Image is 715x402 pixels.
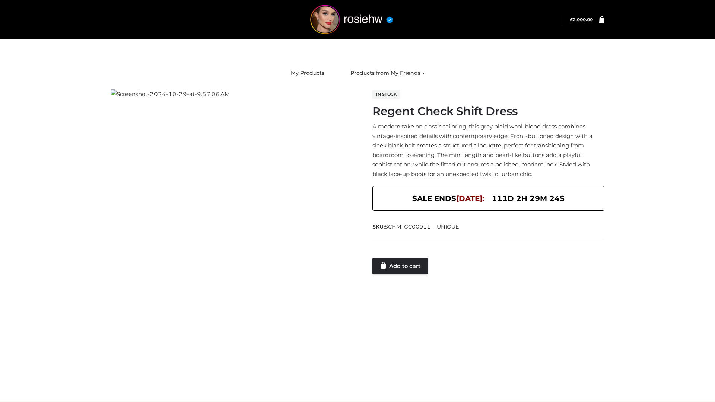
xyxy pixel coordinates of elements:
span: £ [570,17,573,22]
h1: Regent Check Shift Dress [372,105,604,118]
div: SALE ENDS [372,186,604,211]
a: My Products [285,65,330,82]
span: [DATE]: [456,194,484,203]
img: Screenshot-2024-10-29-at-9.57.06 AM [111,89,230,99]
a: £2,000.00 [570,17,593,22]
bdi: 2,000.00 [570,17,593,22]
img: rosiehw [296,5,407,34]
span: SCHM_GC00011-_-UNIQUE [385,223,459,230]
span: 111d 2h 29m 24s [492,192,565,205]
a: Add to cart [372,258,428,274]
p: A modern take on classic tailoring, this grey plaid wool-blend dress combines vintage-inspired de... [372,122,604,179]
span: SKU: [372,222,460,231]
a: Products from My Friends [345,65,430,82]
span: In stock [372,90,400,99]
